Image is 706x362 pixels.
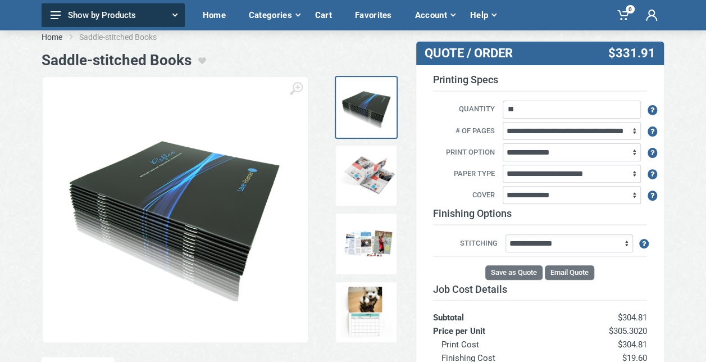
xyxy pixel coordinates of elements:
button: Save as Quote [485,265,543,280]
div: Account [407,3,462,27]
h3: QUOTE / ORDER [425,46,573,61]
img: Saddlestich Book [338,79,394,135]
a: Home [42,31,62,43]
a: Open Spreads [335,144,398,207]
img: Open Spreads [338,148,394,204]
span: $304.81 [618,340,647,350]
label: Print Option [425,147,501,159]
nav: breadcrumb [42,31,665,43]
a: Samples [335,212,398,275]
img: Saddlestich Book [54,119,297,301]
div: Help [462,3,503,27]
th: Print Cost [433,338,555,351]
li: Saddle-stitched Books [79,31,174,43]
span: 0 [626,5,635,13]
label: Cover [425,189,501,202]
div: Categories [241,3,307,27]
th: Subtotal [433,300,555,324]
span: $304.81 [618,313,647,323]
label: # of Pages [425,125,501,138]
a: Calendar [335,281,398,344]
div: Favorites [347,3,407,27]
h3: Printing Specs [433,74,647,92]
label: Quantity [425,103,501,116]
div: Cart [307,3,347,27]
span: $331.91 [608,46,655,61]
img: Samples [338,216,394,272]
label: Paper Type [425,168,501,180]
img: Calendar [338,284,394,341]
h3: Job Cost Details [433,283,647,296]
span: $305.3020 [609,326,647,336]
a: Saddlestich Book [335,76,398,139]
h3: Finishing Options [433,207,647,225]
th: Price per Unit [433,324,555,338]
button: Show by Products [42,3,185,27]
div: Home [195,3,241,27]
button: Email Quote [545,265,594,280]
label: Stitching [433,238,504,250]
h1: Saddle-stitched Books [42,52,192,69]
